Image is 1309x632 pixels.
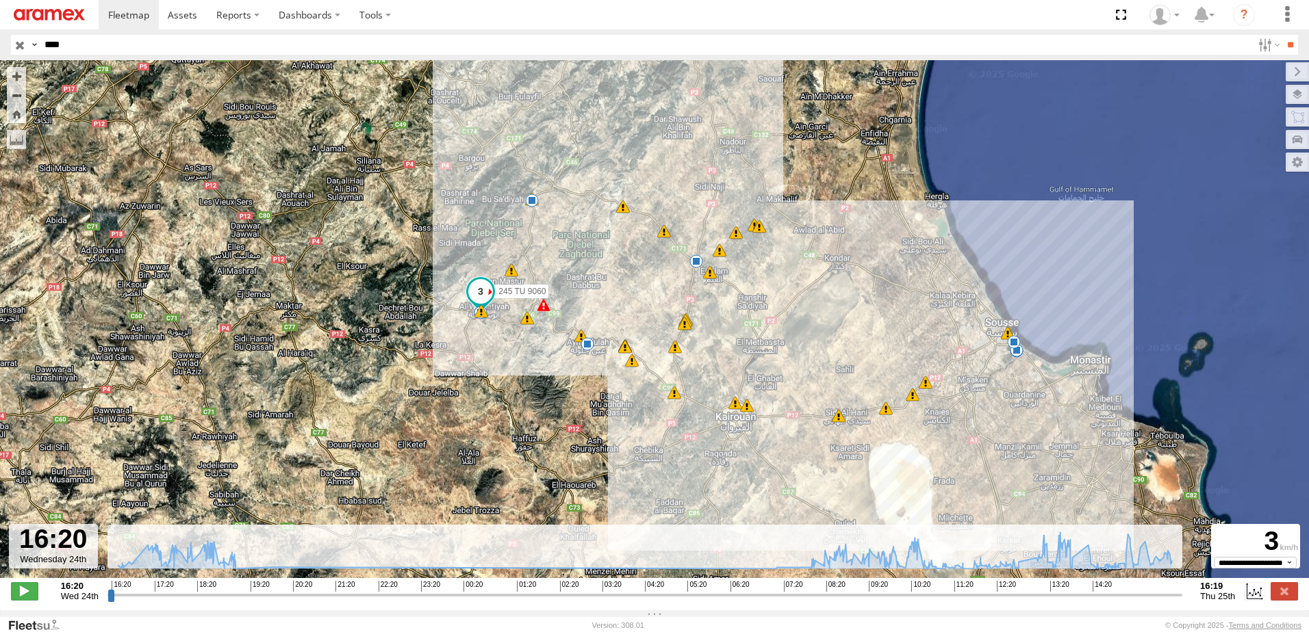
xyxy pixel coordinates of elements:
strong: 16:20 [61,581,99,591]
div: 5 [616,200,630,213]
span: 03:20 [602,581,622,592]
span: 20:20 [293,581,312,592]
span: 05:20 [687,581,707,592]
div: Version: 308.01 [592,621,644,629]
label: Search Query [29,35,40,55]
span: 09:20 [869,581,888,592]
div: 3 [1213,526,1298,557]
div: Nejah Benkhalifa [1145,5,1184,25]
i: ? [1233,4,1255,26]
div: 7 [574,329,588,343]
span: 07:20 [784,581,803,592]
span: 18:20 [197,581,216,592]
div: 8 [505,263,518,277]
span: Thu 25th Sep 2025 [1200,591,1235,601]
label: Play/Stop [11,582,38,600]
a: Terms and Conditions [1229,621,1301,629]
span: 10:20 [911,581,930,592]
div: 6 [520,311,534,325]
span: Wed 24th Sep 2025 [61,591,99,601]
span: 245 TU 9060 [498,287,546,296]
div: 5 [668,386,681,399]
div: 5 [657,224,671,238]
a: Visit our Website [8,618,71,632]
div: 6 [1001,326,1015,340]
span: 11:20 [954,581,974,592]
button: Zoom in [7,67,26,85]
span: 12:20 [997,581,1016,592]
span: 14:20 [1093,581,1112,592]
div: 7 [474,304,488,318]
span: 17:20 [155,581,174,592]
label: Measure [7,130,26,149]
span: 21:20 [335,581,355,592]
label: Close [1271,582,1298,600]
span: 02:20 [560,581,579,592]
label: Map Settings [1286,153,1309,172]
img: aramex-logo.svg [14,9,85,21]
div: © Copyright 2025 - [1165,621,1301,629]
div: 8 [525,192,539,206]
button: Zoom Home [7,105,26,123]
div: 5 [474,306,487,319]
strong: 16:19 [1200,581,1235,591]
span: 16:20 [112,581,131,592]
span: 04:20 [645,581,664,592]
span: 01:20 [517,581,536,592]
span: 08:20 [826,581,846,592]
span: 13:20 [1050,581,1069,592]
span: 06:20 [730,581,750,592]
span: 19:20 [251,581,270,592]
span: 00:20 [463,581,483,592]
label: Search Filter Options [1253,35,1282,55]
span: 22:20 [379,581,398,592]
span: 23:20 [421,581,440,592]
button: Zoom out [7,85,26,105]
